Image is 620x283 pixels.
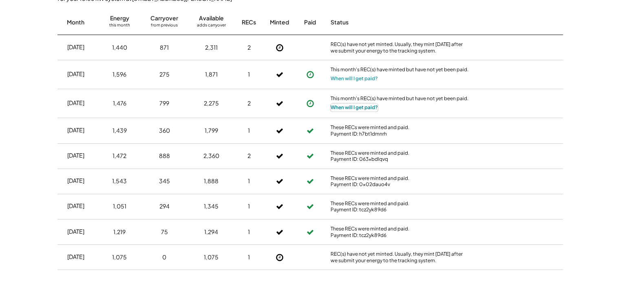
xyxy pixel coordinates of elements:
[112,177,127,185] div: 1,543
[274,42,286,54] button: Not Yet Minted
[304,18,316,26] div: Paid
[248,127,250,135] div: 1
[248,177,250,185] div: 1
[248,202,250,211] div: 1
[67,99,84,107] div: [DATE]
[159,177,170,185] div: 345
[67,228,84,236] div: [DATE]
[67,43,84,51] div: [DATE]
[270,18,289,26] div: Minted
[113,70,126,79] div: 1,596
[150,14,178,22] div: Carryover
[331,95,469,103] div: This month's REC(s) have minted but have not yet been paid.
[67,177,84,185] div: [DATE]
[199,14,224,22] div: Available
[204,228,218,236] div: 1,294
[112,253,127,261] div: 1,075
[204,177,218,185] div: 1,888
[151,22,178,31] div: from previous
[205,44,218,52] div: 2,311
[159,99,169,107] div: 799
[304,68,316,81] button: Payment approved, but not yet initiated.
[331,103,378,112] button: When will I get paid?
[67,126,84,134] div: [DATE]
[331,251,469,263] div: REC(s) have not yet minted. Usually, they mint [DATE] after we submit your energy to the tracking...
[331,226,469,238] div: These RECs were minted and paid. Payment ID: tcz2yk89d6
[159,70,170,79] div: 275
[204,202,218,211] div: 1,345
[331,175,469,188] div: These RECs were minted and paid. Payment ID: 0x02dauo4v
[67,253,84,261] div: [DATE]
[113,127,127,135] div: 1,439
[203,152,219,160] div: 2,360
[247,44,251,52] div: 2
[113,99,126,107] div: 1,476
[248,70,250,79] div: 1
[67,202,84,210] div: [DATE]
[248,228,250,236] div: 1
[247,99,251,107] div: 2
[247,152,251,160] div: 2
[304,97,316,110] button: Payment approved, but not yet initiated.
[242,18,256,26] div: RECs
[112,44,127,52] div: 1,440
[110,14,129,22] div: Energy
[161,228,168,236] div: 75
[331,75,378,83] button: When will I get paid?
[331,18,469,26] div: Status
[331,41,469,54] div: REC(s) have not yet minted. Usually, they mint [DATE] after we submit your energy to the tracking...
[159,152,170,160] div: 888
[113,202,126,211] div: 1,051
[331,150,469,162] div: These RECs were minted and paid. Payment ID: 063xbdlqvq
[113,152,126,160] div: 1,472
[67,18,84,26] div: Month
[205,70,218,79] div: 1,871
[113,228,126,236] div: 1,219
[248,253,250,261] div: 1
[331,124,469,137] div: These RECs were minted and paid. Payment ID: h7bt1dmnrh
[331,66,469,75] div: This month's REC(s) have minted but have not yet been paid.
[159,127,170,135] div: 360
[204,99,219,107] div: 2,275
[160,44,169,52] div: 871
[274,251,286,263] button: Not Yet Minted
[162,253,166,261] div: 0
[67,151,84,160] div: [DATE]
[67,70,84,78] div: [DATE]
[109,22,130,31] div: this month
[204,253,218,261] div: 1,075
[205,127,218,135] div: 1,799
[159,202,170,211] div: 294
[331,200,469,213] div: These RECs were minted and paid. Payment ID: tcz2yk89d6
[197,22,226,31] div: adds carryover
